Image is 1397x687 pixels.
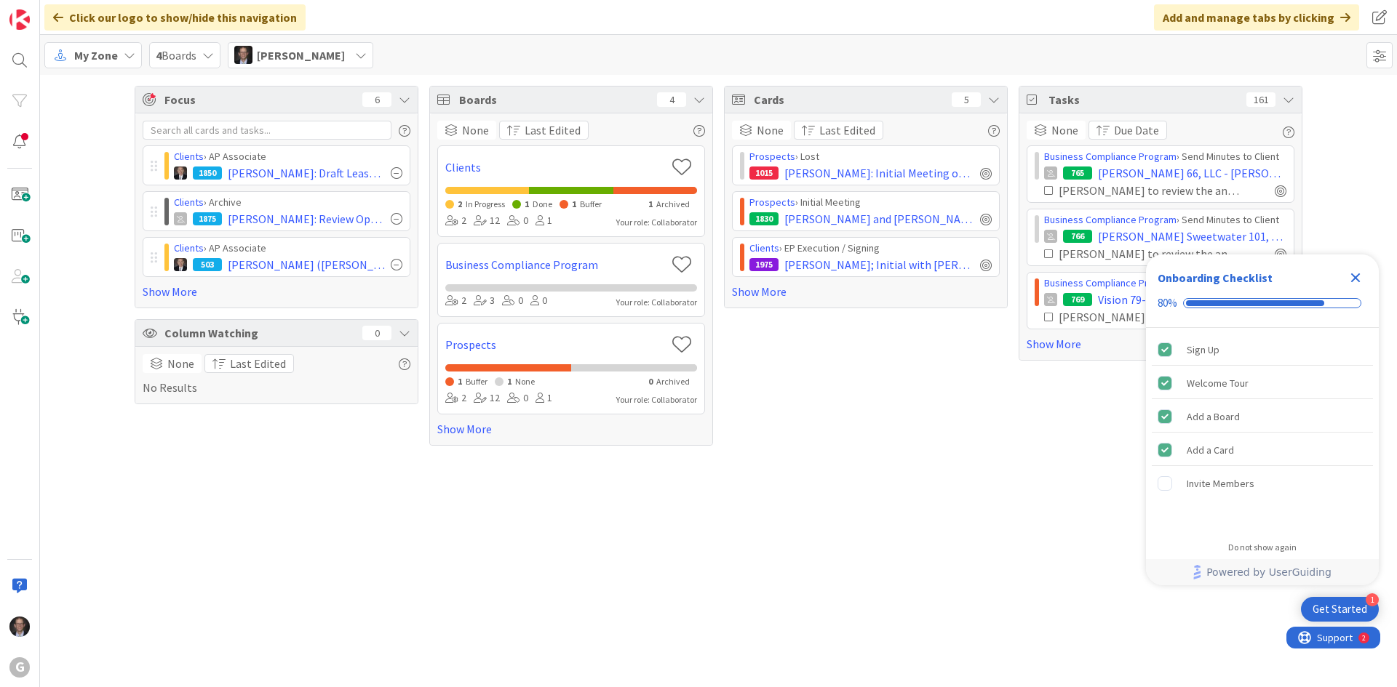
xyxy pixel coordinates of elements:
b: 4 [156,48,162,63]
a: Clients [749,241,779,254]
a: Clients [174,241,204,254]
span: None [515,376,535,387]
span: Focus [164,91,351,108]
a: Prospects [749,196,795,209]
a: Business Compliance Program [1044,150,1177,163]
div: Add and manage tabs by clicking [1154,4,1359,31]
div: No Results [143,354,410,396]
div: 1 [536,390,552,406]
span: None [462,121,489,139]
div: Open Get Started checklist, remaining modules: 1 [1301,597,1379,622]
img: JT [9,616,30,637]
a: Prospects [445,336,666,353]
img: BG [174,166,187,180]
span: Tasks [1048,91,1239,108]
div: 766 [1063,230,1092,243]
div: Checklist progress: 80% [1158,297,1367,310]
div: 3 [474,293,495,309]
span: Last Edited [230,355,286,372]
div: Checklist items [1146,328,1379,532]
div: › Send Minutes to Client [1044,149,1286,164]
div: [PERSON_NAME] to review the annual minutes [1059,182,1243,199]
span: [PERSON_NAME]: Initial Meeting on TBD with [PERSON_NAME] [784,164,974,182]
span: Vision 79-96 LLC - [GEOGRAPHIC_DATA][PERSON_NAME] and [PERSON_NAME] [1098,291,1286,308]
div: Get Started [1313,602,1367,616]
div: 769 [1063,293,1092,306]
span: Done [533,198,552,209]
div: 5 [952,92,981,107]
a: Show More [1027,335,1294,353]
div: Close Checklist [1344,266,1367,289]
div: 1975 [749,258,779,271]
div: G [9,657,30,678]
span: My Zone [74,47,118,64]
span: 1 [648,198,653,209]
div: 0 [530,293,547,309]
div: Welcome Tour is complete. [1152,367,1373,399]
a: Powered by UserGuiding [1153,559,1372,585]
div: [PERSON_NAME] to review the annual minutes [1059,245,1243,262]
div: Add a Board is complete. [1152,401,1373,433]
span: Last Edited [819,121,875,139]
span: Boards [156,47,196,64]
div: Welcome Tour [1187,374,1249,392]
img: JT [234,46,252,64]
div: Your role: Collaborator [616,216,697,229]
div: 4 [657,92,686,107]
div: › EP Execution / Signing [749,241,992,256]
span: Powered by UserGuiding [1206,563,1332,581]
span: [PERSON_NAME]: Draft Leases [PERSON_NAME] [228,164,385,182]
a: Show More [437,420,705,438]
div: 0 [507,390,528,406]
div: 0 [362,326,391,340]
span: Buffer [466,376,487,387]
input: Search all cards and tasks... [143,121,391,140]
span: 1 [507,376,512,387]
button: Due Date [1088,121,1167,140]
div: 1 [536,213,552,229]
div: Checklist Container [1146,254,1379,585]
div: 503 [193,258,222,271]
div: 6 [362,92,391,107]
div: › Initial Meeting [749,195,992,210]
div: 1830 [749,212,779,225]
div: Sign Up is complete. [1152,334,1373,366]
span: 2 [458,198,462,209]
span: None [167,355,194,372]
div: Your role: Collaborator [616,296,697,309]
a: Business Compliance Program [445,256,666,273]
div: › AP Associate [174,149,402,164]
span: Support [31,2,66,20]
div: › AP Associate [174,241,402,256]
div: 1015 [749,166,779,180]
img: BG [174,258,187,271]
span: Boards [459,91,650,108]
span: 1 [458,376,462,387]
span: 1 [572,198,576,209]
span: [PERSON_NAME]: Review Operating Agreements [PERSON_NAME] [228,210,385,228]
span: None [1051,121,1078,139]
div: Add a Card [1187,441,1234,459]
a: Prospects [749,150,795,163]
div: 1875 [193,212,222,225]
div: 2 [445,390,466,406]
div: › Send Minutes to Client [1044,212,1286,228]
div: Invite Members is incomplete. [1152,467,1373,499]
span: Last Edited [525,121,581,139]
div: 2 [76,6,79,17]
span: [PERSON_NAME] 66, LLC - [PERSON_NAME] [1098,164,1286,182]
div: 12 [474,213,500,229]
button: Last Edited [204,354,294,373]
button: Last Edited [794,121,883,140]
div: 0 [502,293,523,309]
div: 1 [1366,593,1379,606]
div: › Attorney Review of Annual Minutes [1044,276,1286,291]
span: [PERSON_NAME] [257,47,345,64]
span: Column Watching [164,324,355,342]
div: 12 [474,390,500,406]
span: Archived [656,376,690,387]
a: Clients [445,158,666,176]
span: 1 [525,198,529,209]
div: Do not show again [1228,542,1297,553]
img: Visit kanbanzone.com [9,9,30,30]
